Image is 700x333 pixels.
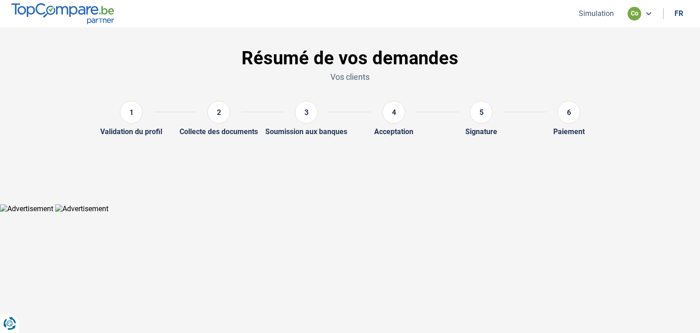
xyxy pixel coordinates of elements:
[557,101,580,124] div: 6
[55,47,645,69] h1: Résumé de vos demandes
[120,101,143,124] div: 1
[465,127,497,136] div: Signature
[374,127,413,136] div: Acceptation
[295,101,318,124] div: 3
[628,7,641,21] div: co
[576,9,617,18] button: Simulation
[470,101,493,124] div: 5
[100,127,162,136] div: Validation du profil
[265,127,347,136] div: Soumission aux banques
[553,127,585,136] div: Paiement
[55,204,108,213] img: Advertisement
[180,127,258,136] div: Collecte des documents
[674,9,683,18] div: fr
[207,101,230,124] div: 2
[55,71,645,83] p: Vos clients
[11,3,114,24] img: TopCompare.be
[382,101,405,124] div: 4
